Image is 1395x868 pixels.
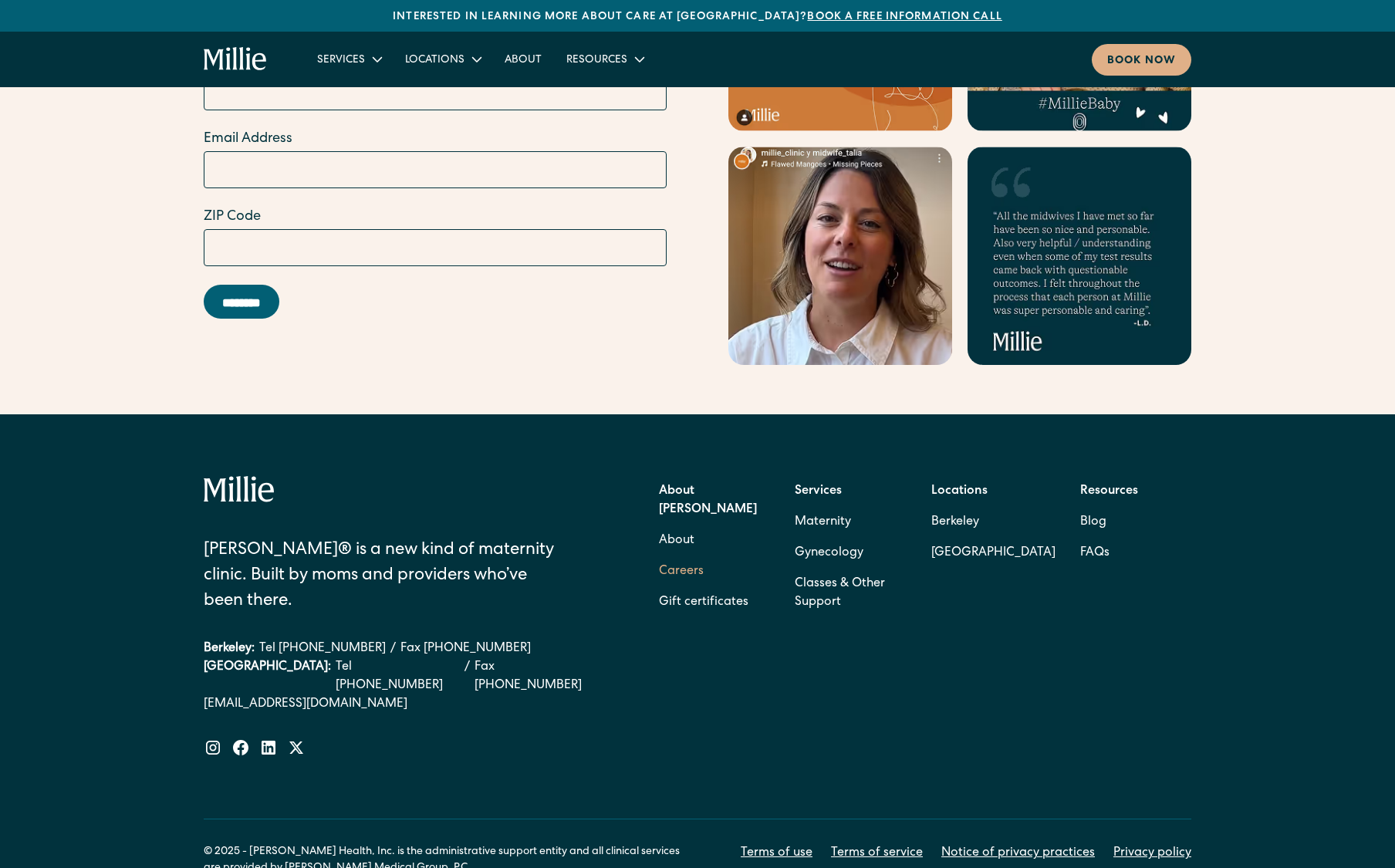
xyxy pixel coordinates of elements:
a: [GEOGRAPHIC_DATA] [931,538,1056,569]
label: Email Address [204,129,667,150]
a: Tel [PHONE_NUMBER] [336,658,460,695]
a: Blog [1080,507,1106,538]
div: Locations [405,52,464,69]
a: home [204,47,268,72]
a: Berkeley [931,507,1056,538]
a: Classes & Other Support [795,569,906,618]
a: Gynecology [795,538,863,569]
div: Book now [1107,53,1176,69]
div: [PERSON_NAME]® is a new kind of maternity clinic. Built by moms and providers who’ve been there. [204,539,567,615]
a: Notice of privacy practices [941,844,1095,863]
a: About [492,46,554,72]
a: Terms of service [831,844,923,863]
a: Tel [PHONE_NUMBER] [259,640,386,658]
div: / [464,658,470,695]
div: Services [305,46,393,72]
a: Fax [PHONE_NUMBER] [475,658,603,695]
div: Resources [566,52,627,69]
a: Book now [1092,44,1191,76]
a: Book a free information call [807,12,1001,22]
a: [EMAIL_ADDRESS][DOMAIN_NAME] [204,695,603,714]
strong: Services [795,485,842,498]
a: Terms of use [741,844,812,863]
a: Fax [PHONE_NUMBER] [400,640,531,658]
div: Locations [393,46,492,72]
a: Careers [659,556,704,587]
a: Gift certificates [659,587,748,618]
div: Resources [554,46,655,72]
strong: Resources [1080,485,1138,498]
a: FAQs [1080,538,1110,569]
strong: About [PERSON_NAME] [659,485,757,516]
div: Berkeley: [204,640,255,658]
div: / [390,640,396,658]
a: Maternity [795,507,851,538]
div: Services [317,52,365,69]
strong: Locations [931,485,988,498]
label: ZIP Code [204,207,667,228]
a: Privacy policy [1113,844,1191,863]
a: About [659,525,694,556]
div: [GEOGRAPHIC_DATA]: [204,658,331,695]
